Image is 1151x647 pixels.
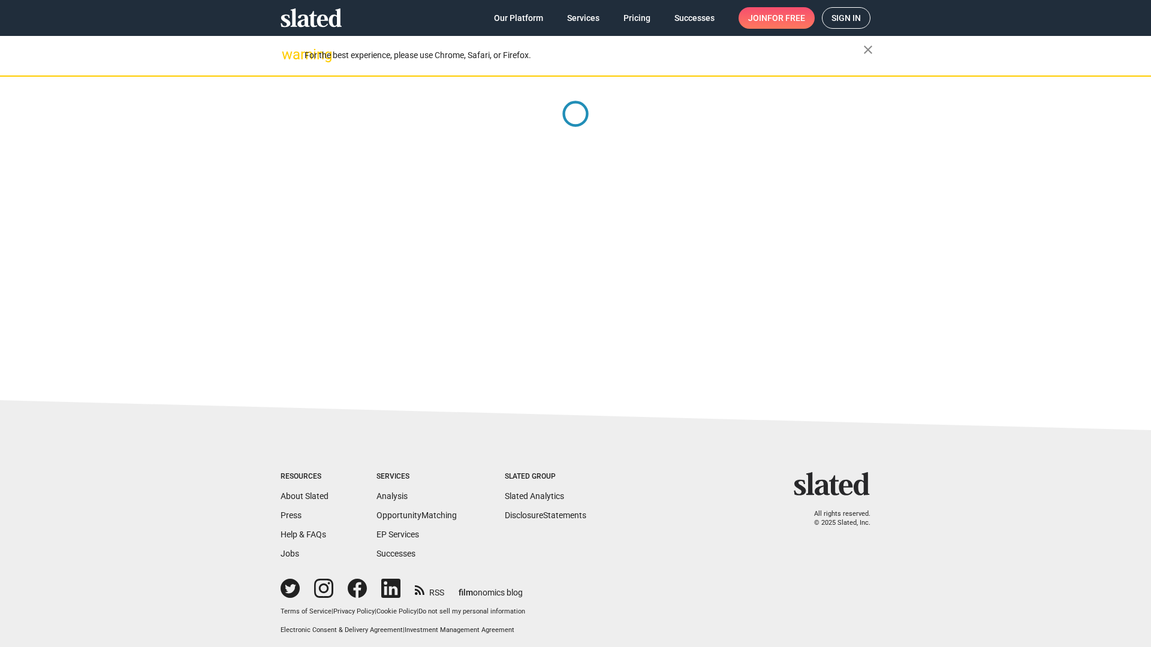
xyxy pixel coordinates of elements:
[282,47,296,62] mat-icon: warning
[767,7,805,29] span: for free
[332,607,333,615] span: |
[281,549,299,558] a: Jobs
[376,491,408,501] a: Analysis
[748,7,805,29] span: Join
[505,491,564,501] a: Slated Analytics
[459,578,523,598] a: filmonomics blog
[333,607,375,615] a: Privacy Policy
[281,607,332,615] a: Terms of Service
[375,607,376,615] span: |
[418,607,525,616] button: Do not sell my personal information
[376,510,457,520] a: OpportunityMatching
[403,626,405,634] span: |
[614,7,660,29] a: Pricing
[376,472,457,482] div: Services
[739,7,815,29] a: Joinfor free
[415,580,444,598] a: RSS
[405,626,514,634] a: Investment Management Agreement
[505,510,586,520] a: DisclosureStatements
[558,7,609,29] a: Services
[665,7,724,29] a: Successes
[674,7,715,29] span: Successes
[861,43,875,57] mat-icon: close
[281,491,329,501] a: About Slated
[376,530,419,539] a: EP Services
[802,510,870,527] p: All rights reserved. © 2025 Slated, Inc.
[305,47,863,64] div: For the best experience, please use Chrome, Safari, or Firefox.
[831,8,861,28] span: Sign in
[459,588,473,597] span: film
[281,510,302,520] a: Press
[376,549,415,558] a: Successes
[623,7,650,29] span: Pricing
[281,626,403,634] a: Electronic Consent & Delivery Agreement
[484,7,553,29] a: Our Platform
[417,607,418,615] span: |
[281,472,329,482] div: Resources
[567,7,599,29] span: Services
[822,7,870,29] a: Sign in
[376,607,417,615] a: Cookie Policy
[494,7,543,29] span: Our Platform
[281,530,326,539] a: Help & FAQs
[505,472,586,482] div: Slated Group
